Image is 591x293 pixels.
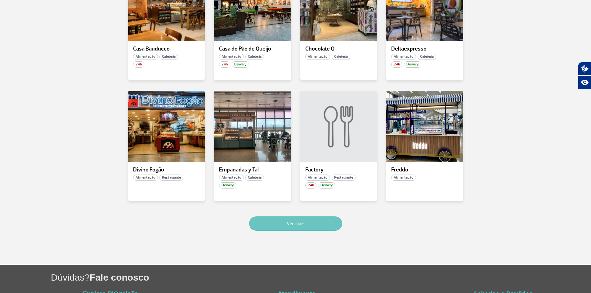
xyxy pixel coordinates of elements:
[391,175,416,181] span: Alimentação
[318,182,335,189] span: Delivery
[51,271,591,284] h1: Dúvidas?
[219,54,244,60] span: Alimentação
[305,182,316,189] span: 24h
[159,54,178,60] span: Cafeteria
[232,61,249,68] span: Delivery
[305,167,372,173] p: Factory
[133,54,158,60] span: Alimentação
[133,46,200,52] p: Casa Bauducco
[305,175,330,181] span: Alimentação
[90,272,149,282] span: Fale conosco
[245,175,264,181] span: Cafeteria
[249,216,342,231] button: Ver mais
[219,182,236,189] span: Delivery
[391,61,402,68] span: 24h
[305,46,372,52] p: Chocolate Q
[578,62,591,89] div: Plugin de acessibilidade da Hand Talk.
[332,175,356,181] span: Restaurante
[133,61,144,68] span: 24h
[159,175,183,181] span: Restaurante
[305,54,330,60] span: Alimentação
[332,54,350,60] span: Cafeteria
[391,167,458,173] p: Freddo
[418,54,436,60] span: Cafeteria
[578,62,591,76] button: Abrir tradutor de língua de sinais.
[391,46,458,52] p: Deltaexpresso
[219,175,244,181] span: Alimentação
[578,76,591,89] button: Abrir recursos assistivos.
[219,167,286,173] p: Empanadas y Tal
[391,54,416,60] span: Alimentação
[133,167,200,173] p: Divino Fogão
[133,175,158,181] span: Alimentação
[245,54,264,60] span: Cafeteria
[219,61,230,68] span: 24h
[404,61,421,68] span: Delivery
[219,46,286,52] p: Casa do Pão de Queijo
